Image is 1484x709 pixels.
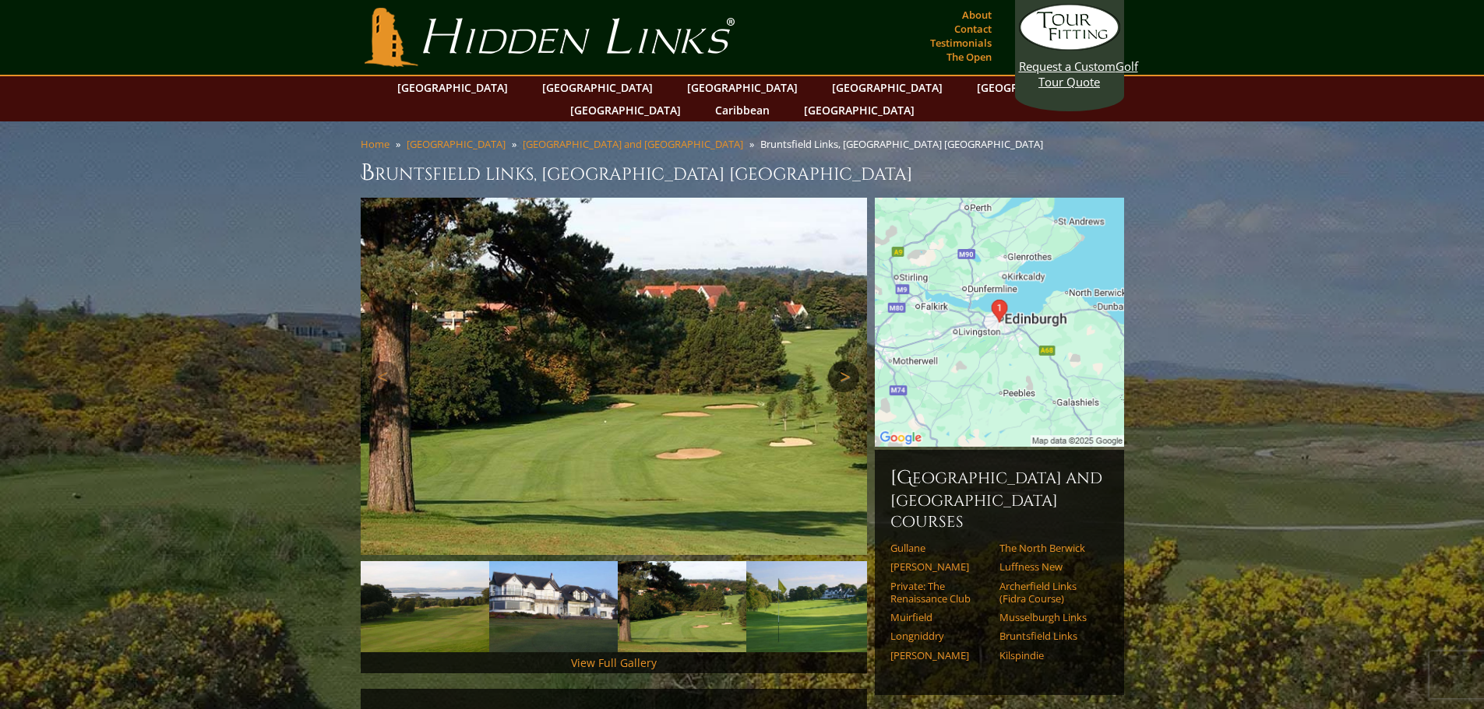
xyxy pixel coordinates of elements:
[760,137,1049,151] li: Bruntsfield Links, [GEOGRAPHIC_DATA] [GEOGRAPHIC_DATA]
[958,4,996,26] a: About
[571,655,657,670] a: View Full Gallery
[890,465,1109,532] h6: [GEOGRAPHIC_DATA] and [GEOGRAPHIC_DATA] Courses
[999,649,1098,662] a: Kilspindie
[890,560,989,573] a: [PERSON_NAME]
[950,18,996,40] a: Contact
[361,157,1124,188] h1: Bruntsfield Links, [GEOGRAPHIC_DATA] [GEOGRAPHIC_DATA]
[361,137,390,151] a: Home
[890,649,989,662] a: [PERSON_NAME]
[999,542,1098,554] a: The North Berwick
[368,361,400,392] a: Previous
[999,580,1098,605] a: Archerfield Links (Fidra Course)
[796,99,922,121] a: [GEOGRAPHIC_DATA]
[890,611,989,623] a: Muirfield
[534,76,661,99] a: [GEOGRAPHIC_DATA]
[890,542,989,554] a: Gullane
[562,99,689,121] a: [GEOGRAPHIC_DATA]
[943,46,996,68] a: The Open
[390,76,516,99] a: [GEOGRAPHIC_DATA]
[999,560,1098,573] a: Luffness New
[828,361,859,392] a: Next
[926,32,996,54] a: Testimonials
[890,580,989,605] a: Private: The Renaissance Club
[969,76,1095,99] a: [GEOGRAPHIC_DATA]
[890,630,989,642] a: Longniddry
[875,198,1124,447] img: Google Map of Bruntsfield Links, Edinburgh, Scotland, United Kingdom
[999,611,1098,623] a: Musselburgh Links
[679,76,805,99] a: [GEOGRAPHIC_DATA]
[1019,4,1120,90] a: Request a CustomGolf Tour Quote
[523,137,743,151] a: [GEOGRAPHIC_DATA] and [GEOGRAPHIC_DATA]
[1019,58,1116,74] span: Request a Custom
[707,99,777,121] a: Caribbean
[407,137,506,151] a: [GEOGRAPHIC_DATA]
[824,76,950,99] a: [GEOGRAPHIC_DATA]
[999,630,1098,642] a: Bruntsfield Links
